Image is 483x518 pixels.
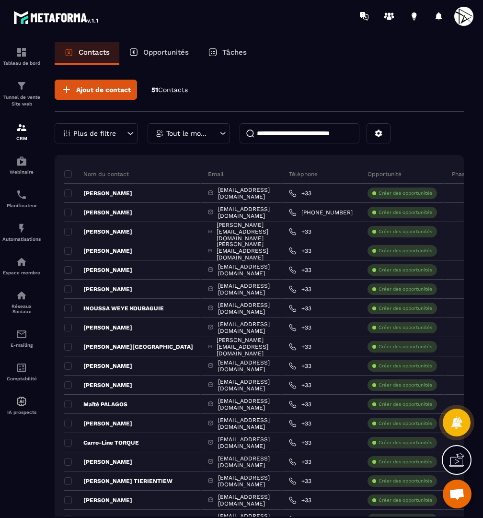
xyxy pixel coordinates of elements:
a: +33 [289,343,311,351]
a: +33 [289,266,311,274]
a: Tâches [198,42,256,65]
p: Créer des opportunités [379,363,432,369]
p: Phase [452,170,468,178]
a: automationsautomationsAutomatisations [2,215,41,249]
p: Créer des opportunités [379,497,432,504]
img: automations [16,155,27,167]
a: formationformationTunnel de vente Site web [2,73,41,115]
a: +33 [289,362,311,370]
a: social-networksocial-networkRéseaux Sociaux [2,283,41,321]
p: Créer des opportunités [379,439,432,446]
p: 51 [151,85,188,94]
p: Créer des opportunités [379,478,432,484]
a: Contacts [55,42,119,65]
a: [PHONE_NUMBER] [289,209,353,216]
div: Ouvrir le chat [443,480,471,508]
p: Créer des opportunités [379,247,432,254]
a: +33 [289,496,311,504]
p: Réseaux Sociaux [2,304,41,314]
p: Créer des opportunités [379,459,432,465]
p: Nom du contact [64,170,129,178]
p: Tableau de bord [2,60,41,66]
a: Opportunités [119,42,198,65]
p: Créer des opportunités [379,267,432,273]
img: logo [13,9,100,26]
p: Créer des opportunités [379,401,432,408]
p: [PERSON_NAME] [64,381,132,389]
a: +33 [289,477,311,485]
p: Carro-Line TORQUE [64,439,139,447]
img: email [16,329,27,340]
p: Plus de filtre [73,130,116,137]
p: [PERSON_NAME] [64,458,132,466]
img: accountant [16,362,27,374]
p: [PERSON_NAME] [64,228,132,235]
a: schedulerschedulerPlanificateur [2,182,41,215]
span: Contacts [158,86,188,94]
img: automations [16,223,27,234]
p: Comptabilité [2,376,41,381]
img: automations [16,396,27,407]
a: +33 [289,420,311,427]
p: Opportunités [143,48,189,57]
p: INOUSSA WEYE KOUBAGUIE [64,305,164,312]
p: Webinaire [2,169,41,175]
p: [PERSON_NAME] [64,285,132,293]
img: formation [16,47,27,58]
p: Téléphone [289,170,318,178]
p: Tunnel de vente Site web [2,94,41,107]
p: Créer des opportunités [379,286,432,293]
a: +33 [289,458,311,466]
p: [PERSON_NAME][GEOGRAPHIC_DATA] [64,343,193,351]
a: +33 [289,189,311,197]
a: automationsautomationsEspace membre [2,249,41,283]
a: emailemailE-mailing [2,321,41,355]
p: Planificateur [2,203,41,208]
button: Ajout de contact [55,80,137,100]
p: [PERSON_NAME] [64,420,132,427]
p: Créer des opportunités [379,228,432,235]
p: [PERSON_NAME] [64,324,132,331]
a: +33 [289,228,311,235]
a: +33 [289,400,311,408]
p: Contacts [79,48,110,57]
img: scheduler [16,189,27,200]
p: [PERSON_NAME] [64,496,132,504]
p: CRM [2,136,41,141]
p: [PERSON_NAME] TIERIENTIEW [64,477,172,485]
p: Opportunité [368,170,402,178]
a: +33 [289,305,311,312]
p: Créer des opportunités [379,324,432,331]
a: formationformationCRM [2,115,41,148]
a: +33 [289,381,311,389]
p: Tâches [222,48,247,57]
img: formation [16,80,27,92]
p: IA prospects [2,410,41,415]
a: +33 [289,285,311,293]
p: Automatisations [2,236,41,242]
p: [PERSON_NAME] [64,247,132,255]
img: formation [16,122,27,133]
a: +33 [289,324,311,331]
a: +33 [289,439,311,447]
p: Créer des opportunités [379,190,432,197]
a: formationformationTableau de bord [2,39,41,73]
p: [PERSON_NAME] [64,189,132,197]
p: [PERSON_NAME] [64,209,132,216]
p: E-mailing [2,342,41,348]
img: automations [16,256,27,268]
span: Ajout de contact [76,85,131,94]
p: Créer des opportunités [379,209,432,216]
p: Créer des opportunités [379,343,432,350]
p: [PERSON_NAME] [64,266,132,274]
p: Espace membre [2,270,41,275]
p: Email [208,170,224,178]
p: Tout le monde [166,130,209,137]
p: Maïté PALAGOS [64,400,127,408]
p: [PERSON_NAME] [64,362,132,370]
a: automationsautomationsWebinaire [2,148,41,182]
img: social-network [16,290,27,301]
p: Créer des opportunités [379,420,432,427]
p: Créer des opportunités [379,305,432,312]
p: Créer des opportunités [379,382,432,388]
